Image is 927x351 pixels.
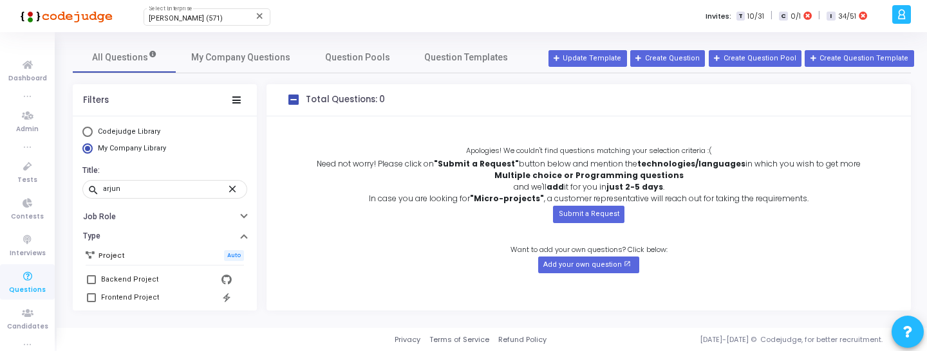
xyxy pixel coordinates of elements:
span: Candidates [7,321,48,332]
h6: Job Role [83,212,116,222]
input: Search... [103,185,227,193]
b: technologies/languages [637,158,745,169]
img: logo [16,3,113,29]
mat-icon: close [227,183,242,194]
a: Terms of Service [429,334,489,345]
button: Submit a Request [553,206,624,222]
button: Add your own question [538,256,640,273]
mat-radio-group: Select Library [82,127,247,157]
span: Auto [224,250,244,261]
h6: Project [98,251,125,260]
span: Questions [9,285,46,296]
span: Question Templates [424,51,508,64]
span: 34/51 [838,11,856,22]
span: Codejudge Library [98,127,160,136]
span: Tests [17,175,37,186]
p: Want to add your own questions? Click below: [277,244,901,255]
span: C [779,12,787,21]
span: | [771,9,772,22]
span: My Company Library [98,144,166,152]
strong: just 2-5 days [606,181,663,192]
span: Dashboard [8,73,47,84]
span: Contests [11,212,44,222]
h4: Total Questions: 0 [306,94,385,105]
b: "Micro-projects" [470,193,544,204]
span: All Questions [92,51,157,64]
a: Refund Policy [498,334,547,345]
div: Frontend Project [101,290,159,305]
div: Filters [83,95,109,105]
span: Admin [16,124,39,135]
p: Apologies! We couldn't find questions matching your selection criteria :( [277,145,901,156]
div: Backend Project [101,272,158,287]
button: Create Question [630,50,705,67]
p: Need not worry! Please click on button below and mention the in which you wish to get more and we... [277,158,901,204]
b: "Submit a Request" [434,158,519,169]
h6: Title: [82,166,244,175]
span: T [736,12,745,21]
span: I [827,12,835,21]
span: My Company Questions [191,51,290,64]
button: Type [73,226,257,246]
a: Update Template [548,50,627,67]
span: [PERSON_NAME] (571) [149,14,223,22]
a: Privacy [395,334,420,345]
div: Frontend Project [101,309,159,324]
iframe: Chat [649,32,921,283]
span: Question Pools [325,51,390,64]
b: Multiple choice or Programming questions [494,170,684,181]
button: Job Role [73,206,257,226]
mat-icon: Clear [255,11,265,21]
h6: Type [83,231,100,241]
label: Invites: [706,11,731,22]
b: add [547,181,564,192]
span: Interviews [10,248,46,259]
span: 10/31 [747,11,764,22]
span: | [818,9,820,22]
mat-icon: open_in_new [624,259,631,266]
span: 0/1 [791,11,801,22]
div: [DATE]-[DATE] © Codejudge, for better recruitment. [547,334,911,345]
mat-icon: search [88,184,103,195]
